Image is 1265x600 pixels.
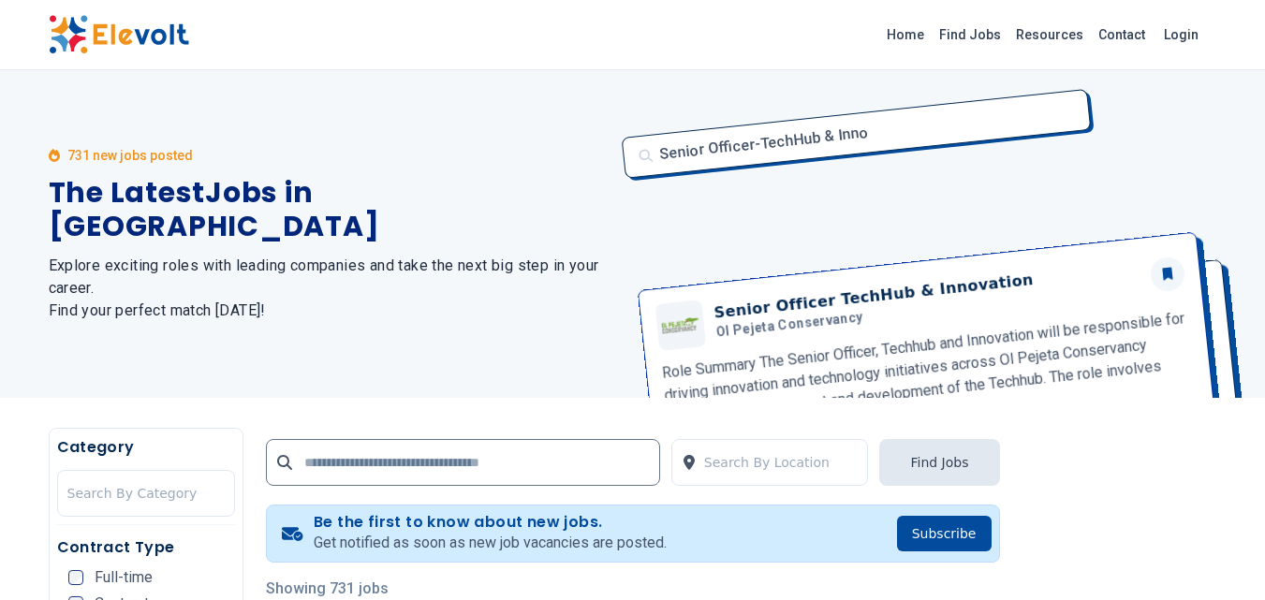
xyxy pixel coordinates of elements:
a: Contact [1091,20,1153,50]
a: Resources [1008,20,1091,50]
h5: Category [57,436,235,459]
h2: Explore exciting roles with leading companies and take the next big step in your career. Find you... [49,255,610,322]
a: Home [879,20,932,50]
img: Elevolt [49,15,189,54]
h5: Contract Type [57,536,235,559]
span: Full-time [95,570,153,585]
a: Login [1153,16,1210,53]
input: Full-time [68,570,83,585]
p: 731 new jobs posted [67,146,193,165]
a: Find Jobs [932,20,1008,50]
p: Showing 731 jobs [266,578,1000,600]
h1: The Latest Jobs in [GEOGRAPHIC_DATA] [49,176,610,243]
button: Find Jobs [879,439,999,486]
iframe: Chat Widget [1171,510,1265,600]
h4: Be the first to know about new jobs. [314,513,667,532]
p: Get notified as soon as new job vacancies are posted. [314,532,667,554]
button: Subscribe [897,516,992,551]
